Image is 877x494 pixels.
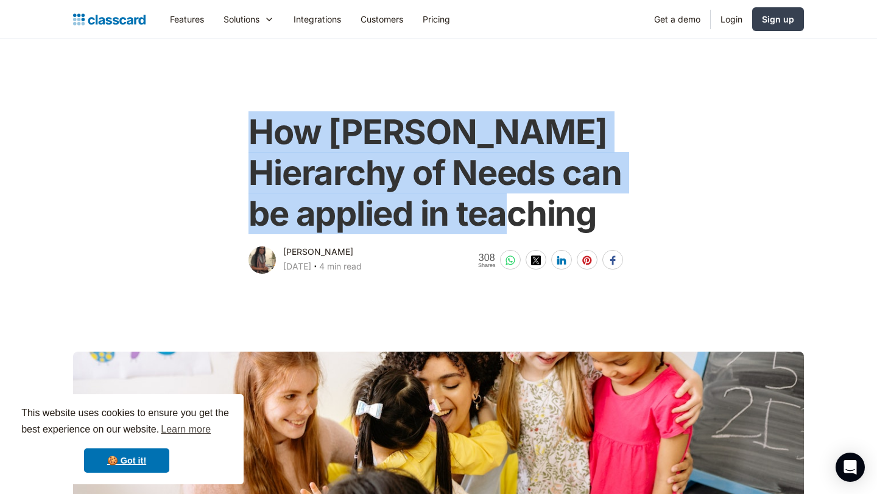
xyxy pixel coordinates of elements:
[283,259,311,274] div: [DATE]
[159,420,213,439] a: learn more about cookies
[752,7,804,31] a: Sign up
[582,256,592,265] img: pinterest-white sharing button
[214,5,284,33] div: Solutions
[413,5,460,33] a: Pricing
[319,259,362,274] div: 4 min read
[248,112,628,235] h1: How [PERSON_NAME] Hierarchy of Needs can be applied in teaching
[224,13,259,26] div: Solutions
[10,394,244,484] div: cookieconsent
[160,5,214,33] a: Features
[73,11,146,28] a: home
[557,256,566,265] img: linkedin-white sharing button
[836,453,865,482] div: Open Intercom Messenger
[711,5,752,33] a: Login
[351,5,413,33] a: Customers
[478,263,496,268] span: Shares
[762,13,794,26] div: Sign up
[283,245,353,259] div: [PERSON_NAME]
[531,256,541,265] img: twitter-white sharing button
[84,448,169,473] a: dismiss cookie message
[311,259,319,276] div: ‧
[505,256,515,265] img: whatsapp-white sharing button
[21,406,232,439] span: This website uses cookies to ensure you get the best experience on our website.
[478,252,496,263] span: 308
[608,256,618,265] img: facebook-white sharing button
[284,5,351,33] a: Integrations
[644,5,710,33] a: Get a demo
